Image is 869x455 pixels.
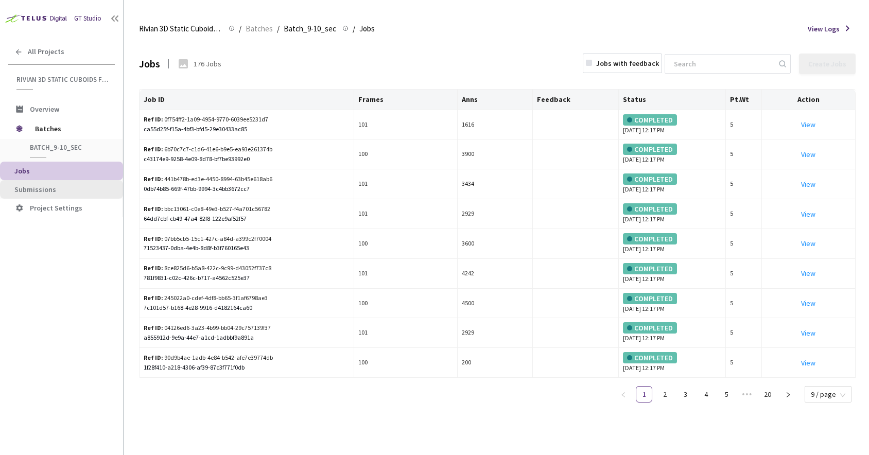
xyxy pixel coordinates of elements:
[144,354,163,361] b: Ref ID:
[144,204,275,214] div: bbc13061-c0e8-49e3-b527-f4a701c56782
[144,145,275,154] div: 6b70c7c7-c1d6-41e6-b9e5-ea93e261374b
[596,58,659,69] div: Jobs with feedback
[144,333,350,343] div: a855912d-9e9a-44e7-a1cd-1adbbf9a891a
[354,169,458,199] td: 101
[811,387,845,402] span: 9 / page
[726,259,762,289] td: 5
[780,386,796,402] button: right
[239,23,241,35] li: /
[353,23,355,35] li: /
[14,166,30,176] span: Jobs
[623,114,722,135] div: [DATE] 12:17 PM
[533,90,619,110] th: Feedback
[739,386,755,402] li: Next 5 Pages
[623,144,677,155] div: COMPLETED
[144,184,350,194] div: 0db74b85-669f-47bb-9994-3c4bb3672cc7
[30,104,59,114] span: Overview
[354,229,458,259] td: 100
[144,324,163,331] b: Ref ID:
[801,269,815,278] a: View
[144,235,163,242] b: Ref ID:
[354,259,458,289] td: 101
[726,139,762,169] td: 5
[801,299,815,308] a: View
[144,125,350,134] div: ca55d25f-f15a-4bf3-bfd5-29e30433ac85
[623,352,722,373] div: [DATE] 12:17 PM
[808,60,846,68] div: Create Jobs
[805,386,851,398] div: Page Size
[144,234,275,244] div: 07bb5cb5-15c1-427c-a84d-a399c2f70004
[636,387,652,402] a: 1
[14,185,56,194] span: Submissions
[623,322,677,334] div: COMPLETED
[354,90,458,110] th: Frames
[458,259,533,289] td: 4242
[144,293,275,303] div: 245022a0-cdef-4df8-bb65-3f1af6798ae3
[726,318,762,348] td: 5
[726,90,762,110] th: Pt.Wt
[30,203,82,213] span: Project Settings
[359,23,375,35] span: Jobs
[144,294,163,302] b: Ref ID:
[140,90,354,110] th: Job ID
[623,263,722,284] div: [DATE] 12:17 PM
[801,150,815,159] a: View
[726,348,762,378] td: 5
[144,243,350,253] div: 71523437-0dba-4e4b-8d8f-b3f760165e43
[623,144,722,165] div: [DATE] 12:17 PM
[739,386,755,402] span: •••
[144,154,350,164] div: c43174e9-9258-4e09-8d78-bf7be93992e0
[623,203,677,215] div: COMPLETED
[144,115,275,125] div: 0f754ff2-1a09-4954-9770-6039ee5231d7
[677,387,693,402] a: 3
[620,392,627,398] span: left
[623,263,677,274] div: COMPLETED
[726,110,762,140] td: 5
[636,386,652,402] li: 1
[458,348,533,378] td: 200
[785,392,791,398] span: right
[762,90,856,110] th: Action
[354,318,458,348] td: 101
[801,180,815,189] a: View
[623,293,722,314] div: [DATE] 12:17 PM
[244,23,275,34] a: Batches
[780,386,796,402] li: Next Page
[760,387,775,402] a: 20
[354,110,458,140] td: 101
[656,386,673,402] li: 2
[623,293,677,304] div: COMPLETED
[30,143,106,152] span: Batch_9-10_sec
[677,386,693,402] li: 3
[28,47,64,56] span: All Projects
[144,273,350,283] div: 781f9831-c02c-426c-b717-a4562c525e37
[623,114,677,126] div: COMPLETED
[144,264,275,273] div: 8ce825d6-b5a8-422c-9c99-d43052f737c8
[74,13,101,24] div: GT Studio
[144,323,275,333] div: 04126ed6-3a23-4b99-bb04-29c757139f37
[144,303,350,313] div: 7c101d57-b168-4e28-9916-d4182164ca60
[144,205,163,213] b: Ref ID:
[801,239,815,248] a: View
[458,139,533,169] td: 3900
[354,289,458,319] td: 100
[35,118,106,139] span: Batches
[354,348,458,378] td: 100
[144,115,163,123] b: Ref ID:
[615,386,632,402] button: left
[801,209,815,219] a: View
[16,75,109,84] span: Rivian 3D Static Cuboids fixed[2024-25]
[698,386,714,402] li: 4
[623,233,677,244] div: COMPLETED
[801,358,815,367] a: View
[615,386,632,402] li: Previous Page
[726,229,762,259] td: 5
[619,90,726,110] th: Status
[726,199,762,229] td: 5
[759,386,776,402] li: 20
[623,352,677,363] div: COMPLETED
[726,169,762,199] td: 5
[144,264,163,272] b: Ref ID:
[719,387,734,402] a: 5
[801,120,815,129] a: View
